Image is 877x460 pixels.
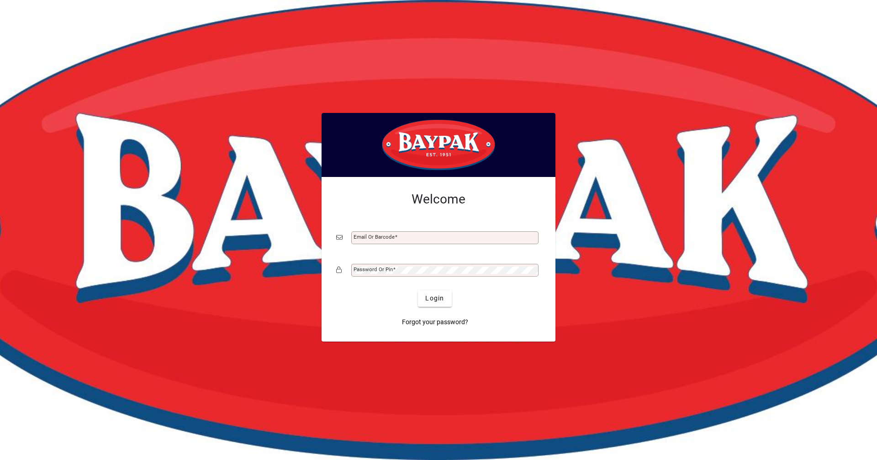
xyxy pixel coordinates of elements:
[354,234,395,240] mat-label: Email or Barcode
[425,294,444,303] span: Login
[398,314,472,331] a: Forgot your password?
[354,266,393,273] mat-label: Password or Pin
[402,317,468,327] span: Forgot your password?
[336,192,541,207] h2: Welcome
[418,290,451,307] button: Login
